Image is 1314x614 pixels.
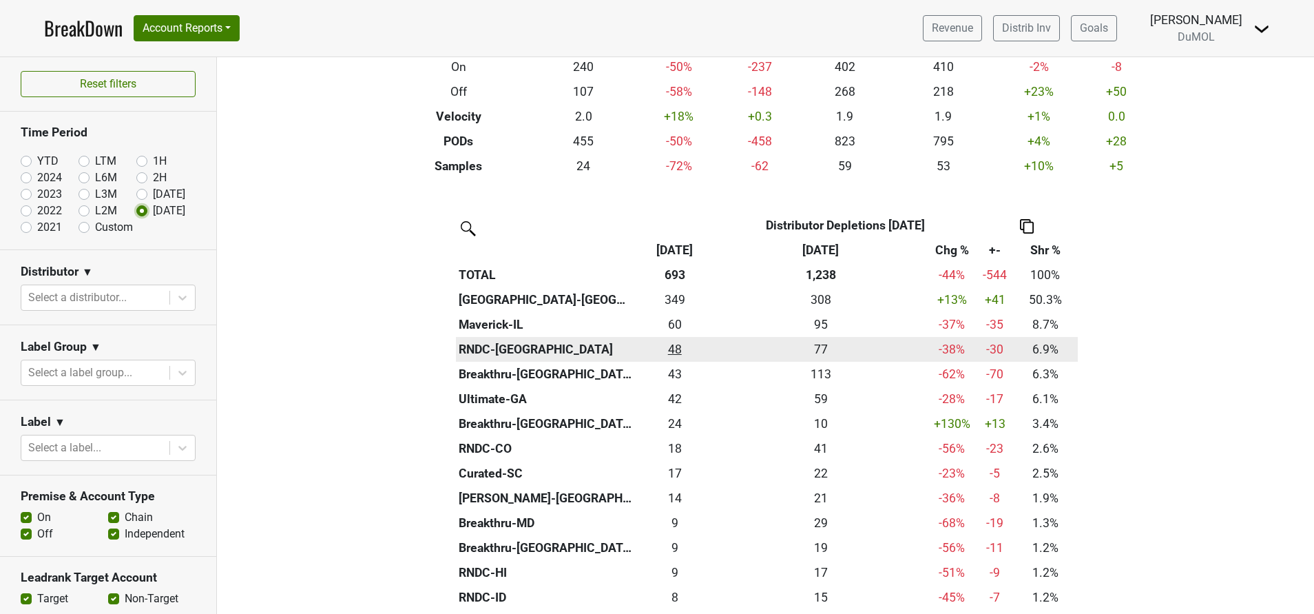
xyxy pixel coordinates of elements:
[894,154,992,178] td: 53
[993,104,1085,129] td: +1 %
[714,263,928,287] th: 1,238
[37,170,62,186] label: 2024
[636,461,714,486] td: 17
[638,340,711,358] div: 48
[456,216,478,238] img: filter
[125,591,178,607] label: Non-Target
[456,362,636,387] th: Breakthru-[GEOGRAPHIC_DATA]
[456,312,636,337] th: Maverick-IL
[153,186,185,203] label: [DATE]
[456,585,636,610] th: RNDC-ID
[1013,312,1077,337] td: 8.7%
[1013,238,1077,263] th: Shr %: activate to sort column ascending
[718,564,924,582] div: 17
[638,440,711,458] div: 18
[718,440,924,458] div: 41
[714,560,928,585] th: 17.499
[21,71,196,97] button: Reset filters
[1013,560,1077,585] td: 1.2%
[714,312,928,337] th: 95.333
[980,415,1010,433] div: +13
[795,79,894,104] td: 268
[927,461,977,486] td: -23 %
[125,509,153,526] label: Chain
[714,362,928,387] th: 113.166
[384,154,534,178] th: Samples
[1178,30,1215,43] span: DuMOL
[927,535,977,560] td: -56 %
[1020,219,1034,234] img: Copy to clipboard
[1085,54,1148,79] td: -8
[1013,461,1077,486] td: 2.5%
[638,539,711,557] div: 9
[714,585,928,610] th: 14.666
[44,14,123,43] a: BreakDown
[37,153,59,170] label: YTD
[37,526,53,542] label: Off
[153,170,167,186] label: 2H
[456,337,636,362] th: RNDC-[GEOGRAPHIC_DATA]
[718,415,924,433] div: 10
[456,560,636,585] th: RNDC-HI
[1013,436,1077,461] td: 2.6%
[718,340,924,358] div: 77
[638,316,711,334] div: 60
[718,316,924,334] div: 95
[795,129,894,154] td: 823
[638,291,711,309] div: 349
[95,203,117,219] label: L2M
[534,129,632,154] td: 455
[95,186,117,203] label: L3M
[633,104,725,129] td: +18 %
[633,154,725,178] td: -72 %
[21,265,79,279] h3: Distributor
[534,104,632,129] td: 2.0
[1253,21,1270,37] img: Dropdown Menu
[1013,585,1077,610] td: 1.2%
[21,489,196,504] h3: Premise & Account Type
[714,238,928,263] th: Aug '24: activate to sort column ascending
[534,79,632,104] td: 107
[636,263,714,287] th: 693
[718,365,924,383] div: 113
[927,411,977,436] td: +130 %
[894,54,992,79] td: 410
[725,54,795,79] td: -237
[980,539,1010,557] div: -11
[1085,154,1148,178] td: +5
[1085,129,1148,154] td: +28
[980,489,1010,507] div: -8
[636,585,714,610] td: 8
[534,54,632,79] td: 240
[636,387,714,411] td: 42.32
[894,79,992,104] td: 218
[37,186,62,203] label: 2023
[456,535,636,560] th: Breakthru-[GEOGRAPHIC_DATA]
[993,129,1085,154] td: +4 %
[980,340,1010,358] div: -30
[638,464,711,482] div: 17
[714,213,977,238] th: Distributor Depletions [DATE]
[714,337,928,362] th: 77.167
[153,153,167,170] label: 1H
[927,560,977,585] td: -51 %
[636,436,714,461] td: 18.167
[638,514,711,532] div: 9
[636,511,714,535] td: 9
[95,170,117,186] label: L6M
[21,571,196,585] h3: Leadrank Target Account
[1013,337,1077,362] td: 6.9%
[90,339,101,356] span: ▼
[384,104,534,129] th: Velocity
[95,219,133,236] label: Custom
[636,337,714,362] td: 47.666
[37,203,62,219] label: 2022
[1013,387,1077,411] td: 6.1%
[456,287,636,312] th: [GEOGRAPHIC_DATA]-[GEOGRAPHIC_DATA]
[456,411,636,436] th: Breakthru-[GEOGRAPHIC_DATA]
[636,362,714,387] td: 43.335
[980,291,1010,309] div: +41
[636,411,714,436] td: 23.833
[384,129,534,154] th: PODs
[37,509,51,526] label: On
